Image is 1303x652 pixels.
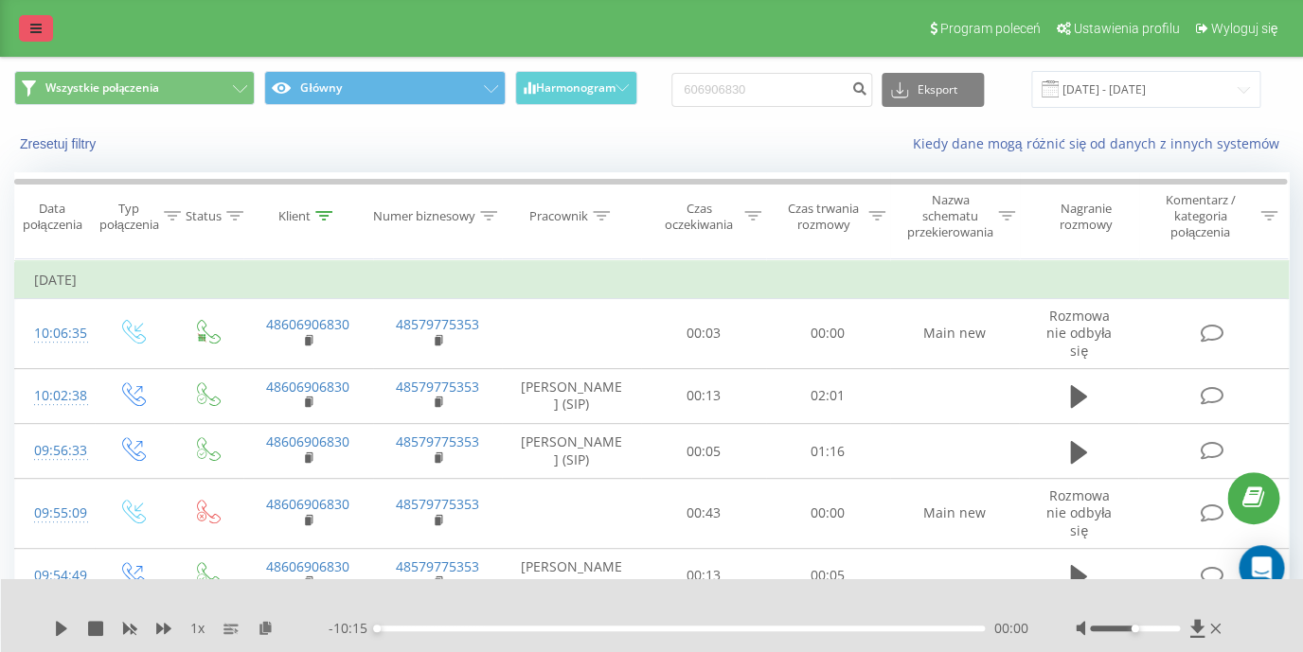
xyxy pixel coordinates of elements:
[766,299,890,369] td: 00:00
[266,315,349,333] a: 48606906830
[671,73,872,107] input: Wyszukiwanie według numeru
[536,81,616,95] span: Harmonogram
[1239,545,1284,590] div: Open Intercom Messenger
[766,424,890,479] td: 01:16
[994,619,1028,638] span: 00:00
[15,201,89,233] div: Data połączenia
[1210,21,1277,36] span: Wyloguj się
[641,368,765,423] td: 00:13
[266,378,349,396] a: 48606906830
[515,71,637,105] button: Harmonogram
[641,548,765,603] td: 00:13
[14,135,105,152] button: Zresetuj filtry
[766,548,890,603] td: 00:05
[766,368,890,423] td: 02:01
[34,315,76,352] div: 10:06:35
[278,208,311,224] div: Klient
[1046,486,1112,538] span: Rozmowa nie odbyła się
[34,495,76,532] div: 09:55:09
[396,495,479,513] a: 48579775353
[45,80,159,96] span: Wszystkie połączenia
[502,424,641,479] td: [PERSON_NAME] (SIP)
[939,21,1040,36] span: Program poleceń
[373,208,475,224] div: Numer biznesowy
[882,73,984,107] button: Eksport
[641,299,765,369] td: 00:03
[658,201,739,233] div: Czas oczekiwania
[1046,307,1112,359] span: Rozmowa nie odbyła się
[396,378,479,396] a: 48579775353
[190,619,205,638] span: 1 x
[396,315,479,333] a: 48579775353
[766,479,890,549] td: 00:00
[641,424,765,479] td: 00:05
[396,557,479,575] a: 48579775353
[912,134,1289,152] a: Kiedy dane mogą różnić się od danych z innych systemów
[502,548,641,603] td: [PERSON_NAME] (SIP)
[329,619,377,638] span: - 10:15
[890,479,1020,549] td: Main new
[396,432,479,450] a: 48579775353
[266,557,349,575] a: 48606906830
[1132,625,1139,632] div: Accessibility label
[1037,201,1134,233] div: Nagranie rozmowy
[890,299,1020,369] td: Main new
[266,495,349,513] a: 48606906830
[264,71,505,105] button: Główny
[34,378,76,414] div: 10:02:38
[34,557,76,594] div: 09:54:49
[907,192,993,240] div: Nazwa schematu przekierowania
[99,201,159,233] div: Typ połączenia
[529,208,588,224] div: Pracownik
[783,201,864,233] div: Czas trwania rozmowy
[502,368,641,423] td: [PERSON_NAME] (SIP)
[14,71,255,105] button: Wszystkie połączenia
[1073,21,1179,36] span: Ustawienia profilu
[15,261,1289,299] td: [DATE]
[186,208,222,224] div: Status
[641,479,765,549] td: 00:43
[373,625,381,632] div: Accessibility label
[1145,192,1256,240] div: Komentarz / kategoria połączenia
[266,432,349,450] a: 48606906830
[34,432,76,469] div: 09:56:33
